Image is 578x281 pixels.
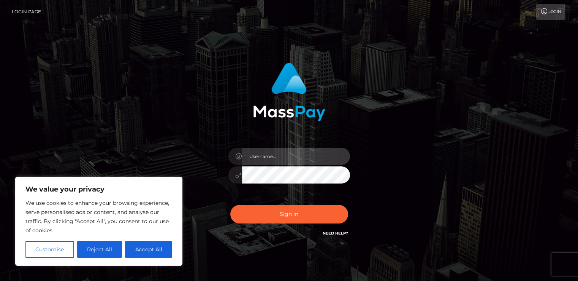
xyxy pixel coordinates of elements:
[25,198,172,235] p: We use cookies to enhance your browsing experience, serve personalised ads or content, and analys...
[25,241,74,258] button: Customise
[125,241,172,258] button: Accept All
[230,205,348,224] button: Sign in
[77,241,122,258] button: Reject All
[323,231,348,236] a: Need Help?
[253,63,325,121] img: MassPay Login
[12,4,41,20] a: Login Page
[25,185,172,194] p: We value your privacy
[15,177,182,266] div: We value your privacy
[242,148,350,165] input: Username...
[536,4,565,20] a: Login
